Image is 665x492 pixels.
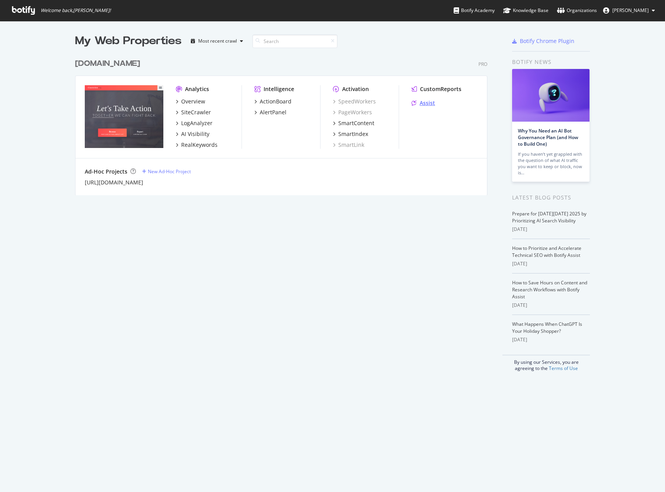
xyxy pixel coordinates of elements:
[338,130,368,138] div: SmartIndex
[512,193,590,202] div: Latest Blog Posts
[512,226,590,233] div: [DATE]
[512,37,574,45] a: Botify Chrome Plugin
[75,58,143,69] a: [DOMAIN_NAME]
[176,130,209,138] a: AI Visibility
[512,260,590,267] div: [DATE]
[420,99,435,107] div: Assist
[597,4,661,17] button: [PERSON_NAME]
[260,108,286,116] div: AlertPanel
[198,39,237,43] div: Most recent crawl
[512,58,590,66] div: Botify news
[512,279,587,300] a: How to Save Hours on Content and Research Workflows with Botify Assist
[254,98,291,105] a: ActionBoard
[181,130,209,138] div: AI Visibility
[612,7,649,14] span: Patrick Hanan
[557,7,597,14] div: Organizations
[518,151,584,176] div: If you haven’t yet grappled with the question of what AI traffic you want to keep or block, now is…
[75,33,182,49] div: My Web Properties
[512,69,590,122] img: Why You Need an AI Bot Governance Plan (and How to Build One)
[454,7,495,14] div: Botify Academy
[75,58,140,69] div: [DOMAIN_NAME]
[502,355,590,372] div: By using our Services, you are agreeing to the
[512,321,582,334] a: What Happens When ChatGPT Is Your Holiday Shopper?
[176,108,211,116] a: SiteCrawler
[75,49,494,195] div: grid
[181,108,211,116] div: SiteCrawler
[512,302,590,309] div: [DATE]
[520,37,574,45] div: Botify Chrome Plugin
[333,130,368,138] a: SmartIndex
[188,35,246,47] button: Most recent crawl
[85,168,127,175] div: Ad-Hoc Projects
[85,179,143,186] a: [URL][DOMAIN_NAME]
[478,61,487,67] div: Pro
[148,168,191,175] div: New Ad-Hoc Project
[41,7,111,14] span: Welcome back, [PERSON_NAME] !
[142,168,191,175] a: New Ad-Hoc Project
[342,85,369,93] div: Activation
[333,98,376,105] a: SpeedWorkers
[503,7,548,14] div: Knowledge Base
[518,127,578,147] a: Why You Need an AI Bot Governance Plan (and How to Build One)
[420,85,461,93] div: CustomReports
[185,85,209,93] div: Analytics
[411,85,461,93] a: CustomReports
[411,99,435,107] a: Assist
[85,85,163,148] img: classaction.org
[512,245,581,258] a: How to Prioritize and Accelerate Technical SEO with Botify Assist
[176,98,205,105] a: Overview
[181,98,205,105] div: Overview
[512,210,586,224] a: Prepare for [DATE][DATE] 2025 by Prioritizing AI Search Visibility
[260,98,291,105] div: ActionBoard
[512,336,590,343] div: [DATE]
[176,119,213,127] a: LogAnalyzer
[176,141,218,149] a: RealKeywords
[181,119,213,127] div: LogAnalyzer
[252,34,338,48] input: Search
[264,85,294,93] div: Intelligence
[333,119,374,127] a: SmartContent
[333,108,372,116] a: PageWorkers
[333,141,364,149] a: SmartLink
[181,141,218,149] div: RealKeywords
[549,365,578,372] a: Terms of Use
[254,108,286,116] a: AlertPanel
[338,119,374,127] div: SmartContent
